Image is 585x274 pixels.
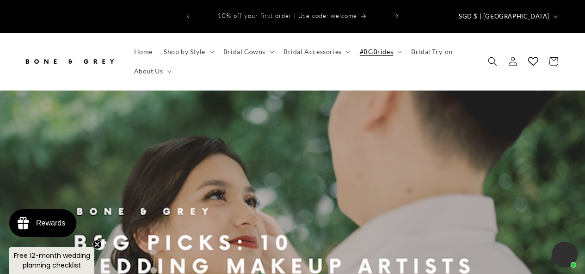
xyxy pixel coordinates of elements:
div: Free 12-month wedding planning checklistClose teaser [9,247,94,274]
summary: Shop by Style [158,42,218,61]
img: Bone and Grey Bridal [23,51,116,72]
span: 10% off your first order | Use code: welcome [218,12,357,19]
span: Bridal Gowns [223,48,265,56]
summary: Bridal Accessories [278,42,354,61]
button: Close teaser [92,240,102,249]
button: SGD $ | [GEOGRAPHIC_DATA] [453,7,562,25]
div: Rewards [36,219,65,227]
span: Home [134,48,153,56]
span: SGD $ | [GEOGRAPHIC_DATA] [459,12,549,21]
summary: #BGBrides [354,42,406,61]
summary: About Us [129,61,176,81]
summary: Search [482,51,503,72]
a: Home [129,42,158,61]
span: Free 12-month wedding planning checklist [14,251,90,270]
a: Bone and Grey Bridal [20,48,119,75]
span: Bridal Try-on [411,48,453,56]
button: Open chatbox [552,242,578,268]
span: Bridal Accessories [283,48,342,56]
button: Previous announcement [178,7,198,25]
summary: Bridal Gowns [218,42,278,61]
button: Next announcement [387,7,407,25]
a: Bridal Try-on [406,42,458,61]
span: About Us [134,67,163,75]
span: #BGBrides [360,48,393,56]
span: Shop by Style [164,48,205,56]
